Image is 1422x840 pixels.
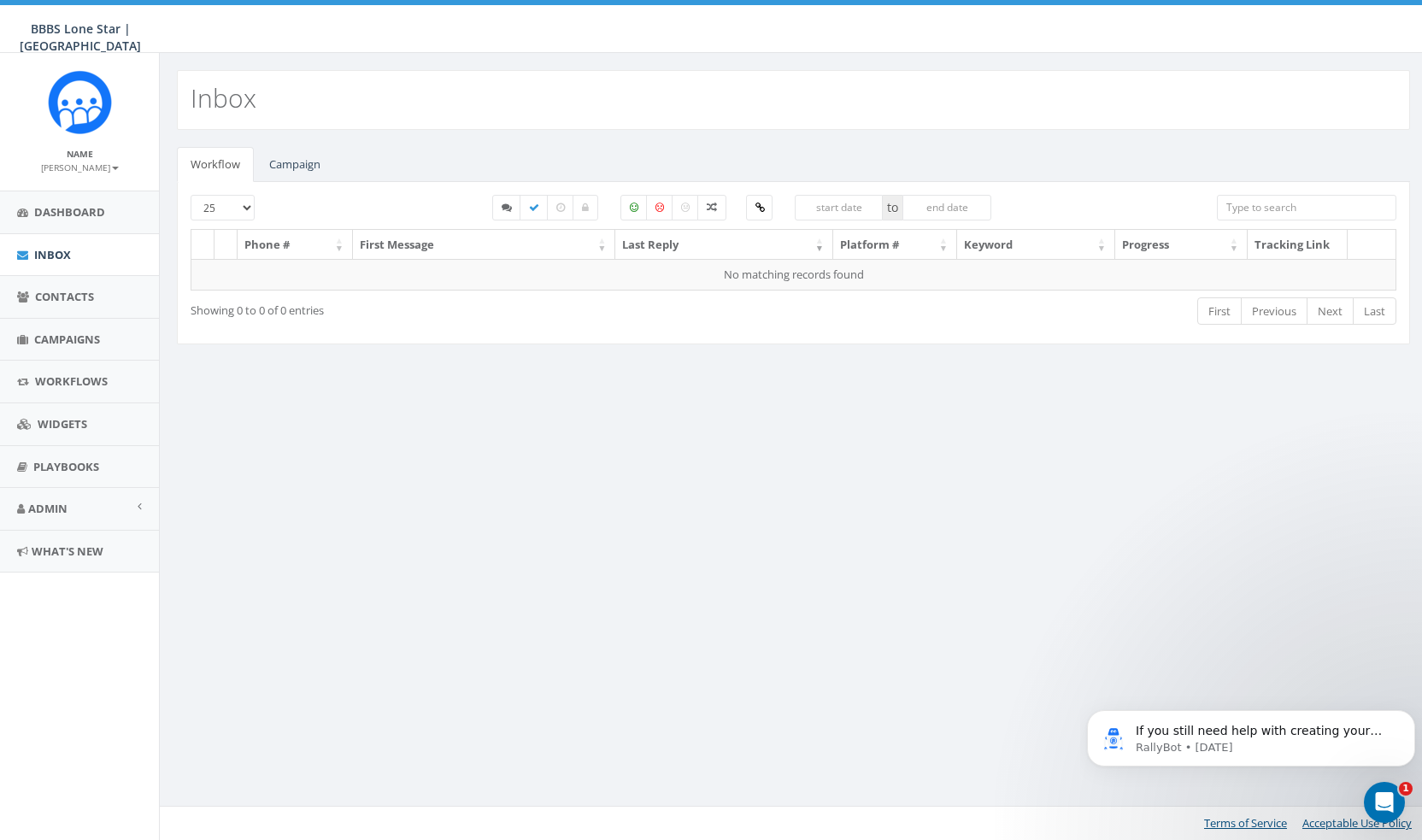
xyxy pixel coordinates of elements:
[38,416,87,432] span: Widgets
[1353,297,1396,326] a: Last
[191,84,256,112] h2: Inbox
[1399,782,1413,796] span: 1
[957,230,1115,260] th: Keyword: activate to sort column ascending
[902,195,991,220] input: end date
[177,147,254,182] a: Workflow
[20,21,141,54] span: BBBS Lone Star | [GEOGRAPHIC_DATA]
[615,230,833,260] th: Last Reply: activate to sort column ascending
[1302,815,1412,831] a: Acceptable Use Policy
[547,195,574,220] label: Expired
[41,159,119,174] a: [PERSON_NAME]
[520,195,549,220] label: Completed
[1248,230,1348,260] th: Tracking Link
[672,195,699,220] label: Neutral
[1204,815,1287,831] a: Terms of Service
[1241,297,1307,326] a: Previous
[697,195,726,220] label: Mixed
[34,247,71,262] span: Inbox
[32,543,103,559] span: What's New
[34,332,100,347] span: Campaigns
[33,459,99,474] span: Playbooks
[883,195,902,220] span: to
[28,501,68,516] span: Admin
[492,195,521,220] label: Started
[833,230,957,260] th: Platform #: activate to sort column ascending
[35,373,108,389] span: Workflows
[1080,674,1422,794] iframe: Intercom notifications message
[191,296,678,319] div: Showing 0 to 0 of 0 entries
[1217,195,1396,220] input: Type to search
[1364,782,1405,823] iframe: Intercom live chat
[620,195,648,220] label: Positive
[191,259,1396,290] td: No matching records found
[746,195,773,220] label: Clicked
[48,70,112,134] img: Rally_Corp_Icon_1.png
[1307,297,1354,326] a: Next
[67,148,93,160] small: Name
[256,147,334,182] a: Campaign
[41,162,119,173] small: [PERSON_NAME]
[34,204,105,220] span: Dashboard
[795,195,884,220] input: start date
[35,289,94,304] span: Contacts
[646,195,673,220] label: Negative
[1115,230,1248,260] th: Progress: activate to sort column ascending
[353,230,615,260] th: First Message: activate to sort column ascending
[1197,297,1242,326] a: First
[238,230,353,260] th: Phone #: activate to sort column ascending
[573,195,598,220] label: Closed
